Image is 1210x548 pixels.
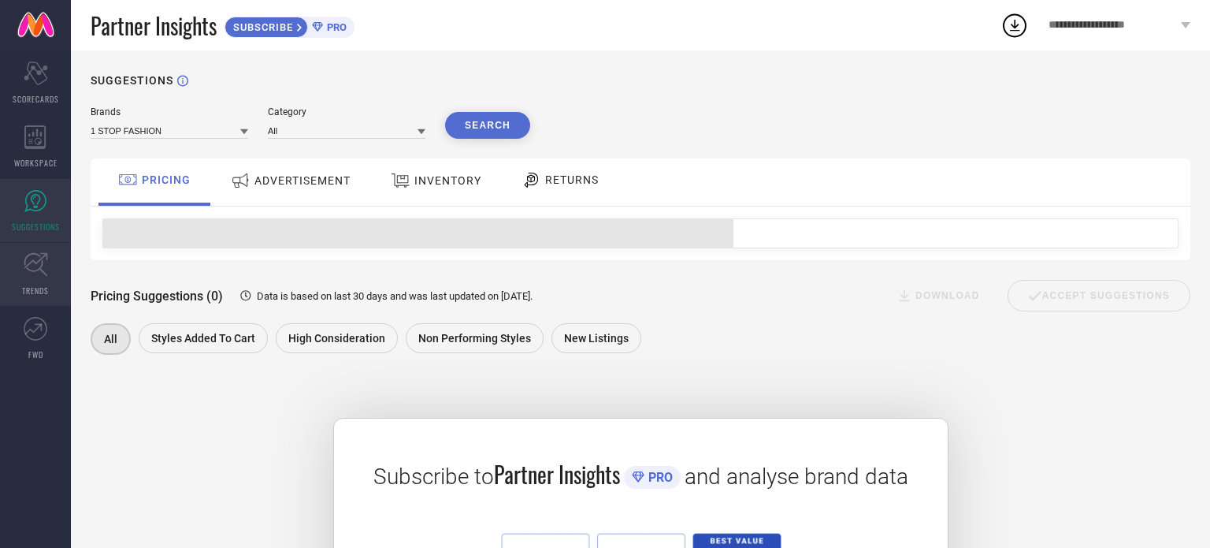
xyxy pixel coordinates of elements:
[257,290,533,302] span: Data is based on last 30 days and was last updated on [DATE] .
[564,332,629,345] span: New Listings
[151,332,255,345] span: Styles Added To Cart
[22,285,49,296] span: TRENDS
[644,470,673,485] span: PRO
[104,333,117,345] span: All
[268,106,425,117] div: Category
[494,458,620,490] span: Partner Insights
[685,464,908,490] span: and analyse brand data
[1008,280,1190,311] div: Accept Suggestions
[373,464,494,490] span: Subscribe to
[323,21,347,33] span: PRO
[91,106,248,117] div: Brands
[91,9,217,42] span: Partner Insights
[225,13,354,38] a: SUBSCRIBEPRO
[445,112,530,139] button: Search
[142,173,191,186] span: PRICING
[414,174,481,187] span: INVENTORY
[254,174,351,187] span: ADVERTISEMENT
[13,93,59,105] span: SCORECARDS
[288,332,385,345] span: High Consideration
[91,289,223,304] span: Pricing Suggestions (0)
[1000,11,1029,39] div: Open download list
[28,349,43,360] span: FWD
[12,221,60,233] span: SUGGESTIONS
[225,21,297,33] span: SUBSCRIBE
[14,157,58,169] span: WORKSPACE
[418,332,531,345] span: Non Performing Styles
[91,74,173,87] h1: SUGGESTIONS
[545,173,599,186] span: RETURNS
